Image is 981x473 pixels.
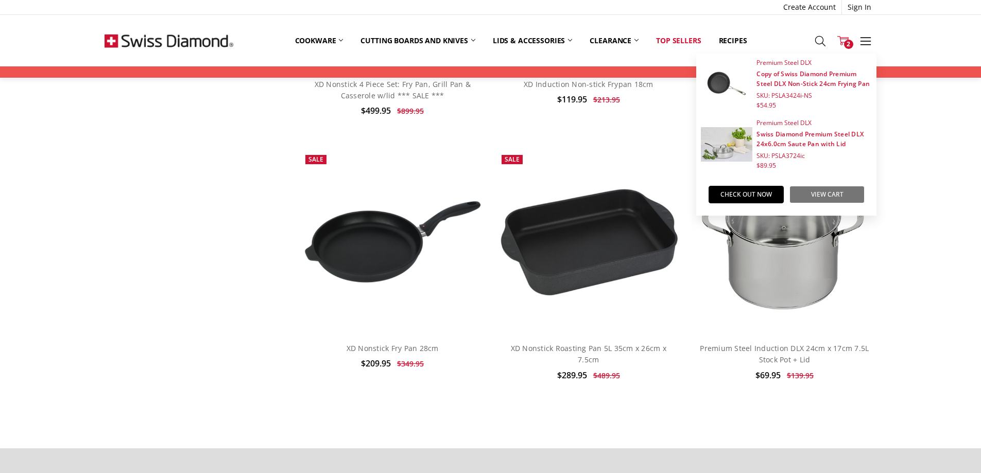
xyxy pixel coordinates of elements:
a: Cookware [286,29,352,52]
img: Premium Steel DLX - 7.5 Litre (9.5") Stainless Steel Stock Pot + Lid | Swiss Diamond [692,150,876,334]
a: Cutting boards and knives [352,29,484,52]
span: PSLA3424i-NS [771,91,812,100]
img: Free Shipping On Every Order [105,15,233,66]
a: Recipes [710,29,756,52]
span: Sale [308,155,323,164]
span: $209.95 [361,358,391,369]
a: Clearance [581,29,647,52]
span: Premium Steel DLX [756,118,870,128]
a: XD Nonstick Fry Pan 28cm [300,150,485,334]
span: SKU: [756,151,770,160]
a: View Cart [789,186,865,203]
span: $89.95 [756,161,870,170]
span: $349.95 [397,359,424,369]
span: SKU: [756,91,770,100]
a: Premium Steel Induction DLX 24cm x 17cm 7.5L Stock Pot + Lid [700,343,869,364]
span: $69.95 [755,370,781,381]
span: 2 [844,40,853,49]
a: Top Sellers [647,29,710,52]
span: Premium Steel DLX [756,58,870,67]
a: Lids & Accessories [484,29,581,52]
a: 2 [832,28,854,54]
a: XD Nonstick Roasting Pan 5L 35cm x 26cm x 7.5cm [511,343,666,364]
span: $139.95 [787,371,814,380]
span: $899.95 [397,106,424,116]
span: $289.95 [557,370,587,381]
a: XD Nonstick Roasting Pan 5L 35cm x 26cm x 7.5cm [496,150,681,334]
span: $54.95 [756,100,870,110]
a: Check out now [709,186,784,203]
img: XD Nonstick Roasting Pan 5L 35cm x 26cm x 7.5cm [496,185,681,299]
span: $499.95 [361,105,391,116]
a: XD Nonstick 4 Piece Set: Fry Pan, Grill Pan & Casserole w/lid *** SALE *** [315,79,471,100]
img: Copy of Swiss Diamond Premium Steel DLX Non-Stick 24cm Frying Pan [701,58,752,110]
span: $213.95 [593,95,620,104]
a: XD Nonstick Fry Pan 28cm [347,343,439,353]
a: XD Induction Non-stick Frypan 18cm [524,79,653,89]
span: $489.95 [593,371,620,380]
span: PSLA3724ic [771,151,805,160]
img: XD Nonstick Fry Pan 28cm [300,198,485,286]
a: Copy of Swiss Diamond Premium Steel DLX Non-Stick 24cm Frying Pan [756,69,870,88]
span: $119.95 [557,94,587,105]
span: Sale [505,155,520,164]
img: Swiss Diamond Premium Steel DLX 24x6.0cm Saute Pan with Lid [701,127,752,162]
a: Swiss Diamond Premium Steel DLX 24x6.0cm Saute Pan with Lid [756,130,864,148]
